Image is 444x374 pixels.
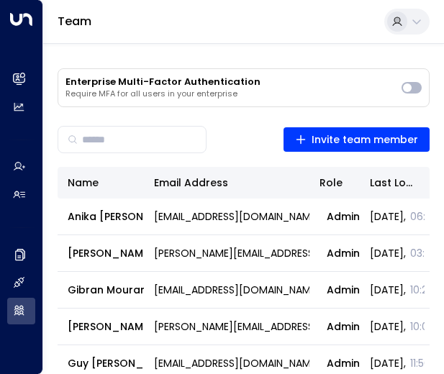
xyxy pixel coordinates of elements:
div: Email Address [154,174,299,191]
button: admin [320,316,386,337]
span: Guy [PERSON_NAME] [68,356,177,370]
span: [PERSON_NAME] [PERSON_NAME] [68,319,242,334]
p: [PERSON_NAME][EMAIL_ADDRESS][DOMAIN_NAME] [154,319,399,334]
span: [PERSON_NAME] Decamilli [68,246,204,260]
p: [EMAIL_ADDRESS][DOMAIN_NAME] [154,283,320,297]
div: Email Address [154,174,228,191]
div: Last Login [370,174,414,191]
p: [EMAIL_ADDRESS][DOMAIN_NAME] [154,356,320,370]
button: admin [320,243,386,263]
p: [PERSON_NAME][EMAIL_ADDRESS][DOMAIN_NAME] [154,246,399,260]
p: Require MFA for all users in your enterprise [65,89,394,99]
button: admin [320,206,386,227]
div: Name [68,174,134,191]
p: [EMAIL_ADDRESS][DOMAIN_NAME] [154,209,320,224]
span: Anika [PERSON_NAME] [68,209,185,224]
button: admin [320,280,386,300]
span: Gibran Mourani [68,283,149,297]
span: Invite team member [295,131,419,149]
div: Name [68,174,99,191]
div: Role [320,174,350,191]
button: admin [320,353,386,373]
button: Invite team member [284,127,430,152]
a: Team [58,13,91,29]
h3: Enterprise Multi-Factor Authentication [65,76,394,88]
